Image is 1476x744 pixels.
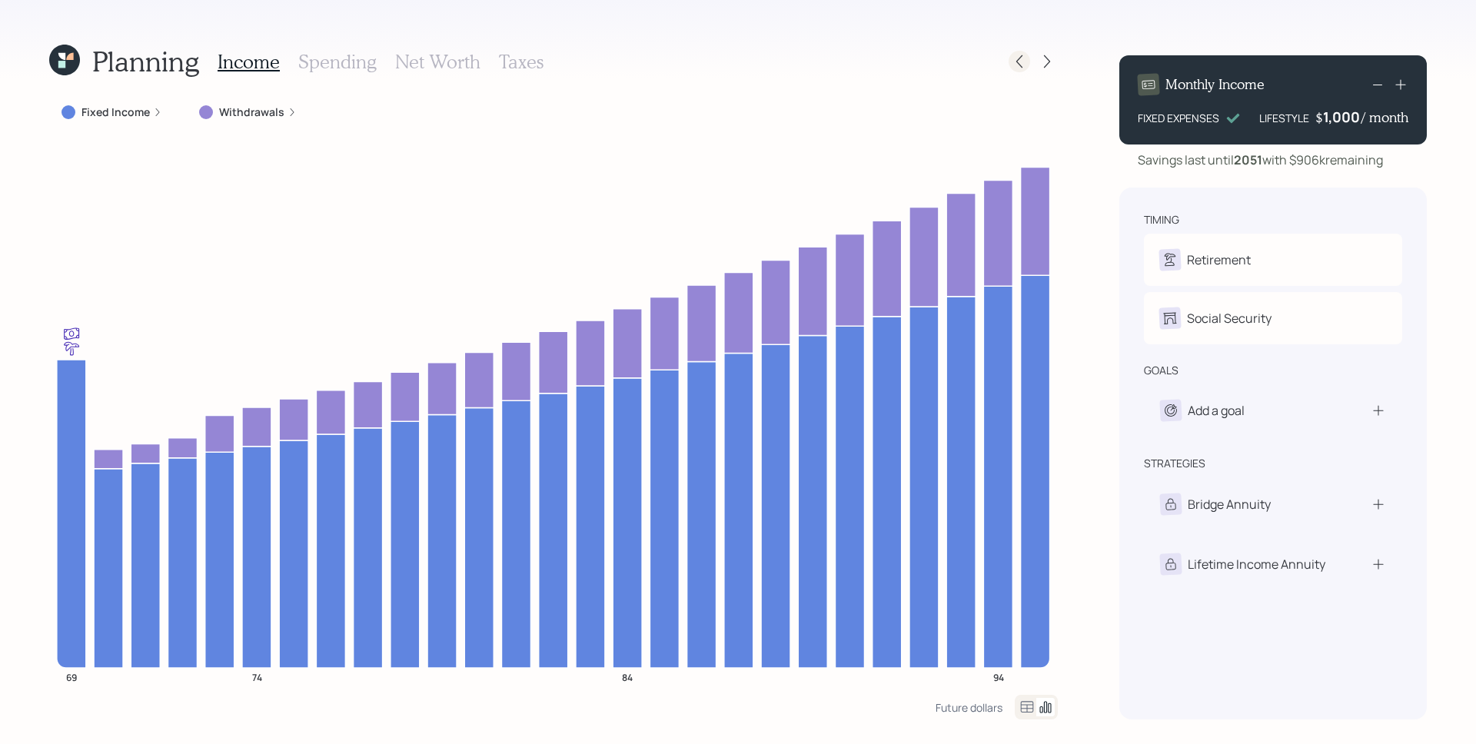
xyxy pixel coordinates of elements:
div: goals [1144,363,1178,378]
div: timing [1144,212,1179,228]
tspan: 94 [993,670,1004,683]
h4: $ [1315,109,1323,126]
h3: Income [218,51,280,73]
div: Add a goal [1188,401,1245,420]
div: 1,000 [1323,108,1361,126]
div: strategies [1144,456,1205,471]
div: Savings last until with $906k remaining [1138,151,1383,169]
h4: Monthly Income [1165,76,1265,93]
h4: / month [1361,109,1408,126]
h3: Net Worth [395,51,480,73]
tspan: 69 [66,670,77,683]
div: Lifetime Income Annuity [1188,555,1325,573]
div: Bridge Annuity [1188,495,1271,513]
label: Withdrawals [219,105,284,120]
h3: Taxes [499,51,544,73]
h1: Planning [92,45,199,78]
div: Future dollars [936,700,1002,715]
tspan: 84 [622,670,633,683]
div: FIXED EXPENSES [1138,110,1219,126]
div: Social Security [1187,309,1272,327]
h3: Spending [298,51,377,73]
tspan: 74 [252,670,262,683]
label: Fixed Income [81,105,150,120]
div: Retirement [1187,251,1251,269]
b: 2051 [1234,151,1262,168]
div: LIFESTYLE [1259,110,1309,126]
